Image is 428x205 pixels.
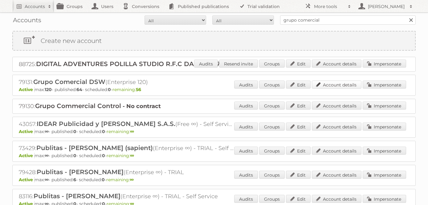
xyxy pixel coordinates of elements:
span: Publitas - [PERSON_NAME] [34,192,120,200]
span: DIGITAL ADVENTURES POLILLA STUDIO R.F.C DAP180727JU8 [36,60,232,68]
h2: 43057: (Free ∞) - Self Service [19,120,234,128]
span: remaining: [106,177,134,182]
span: Active [19,129,35,134]
a: Audits [234,171,258,179]
a: Audits [234,123,258,131]
a: Edit [286,123,311,131]
span: Active [19,87,35,92]
strong: ∞ [130,129,134,134]
a: Account details [312,171,361,179]
a: Audits [234,195,258,203]
a: Audits [234,147,258,155]
strong: - No contract [123,103,161,110]
span: Publitas - [PERSON_NAME] (sapient) [36,144,153,152]
a: Account details [312,147,361,155]
span: remaining: [112,87,141,92]
p: max: - published: - scheduled: - [19,153,409,158]
a: Impersonate [363,81,406,89]
a: Edit [286,81,311,89]
a: Account details [312,123,361,131]
a: Groups [259,147,285,155]
a: Audits [194,60,218,68]
span: Active [19,153,35,158]
a: 79130:Grupo Commercial Control - No contract [19,103,161,110]
a: Groups [259,171,285,179]
h2: Accounts [25,3,45,10]
h2: 83116: (Enterprise ∞) - TRIAL - Self Service [19,192,234,200]
strong: ∞ [45,129,49,134]
a: Resend invite [219,60,258,68]
a: Groups [259,102,285,110]
a: Edit [286,60,311,68]
a: Groups [259,60,285,68]
a: Audits [234,102,258,110]
a: Impersonate [363,102,406,110]
strong: 64 [76,87,82,92]
strong: 0 [102,177,105,182]
span: Grupo Commercial Control [35,102,121,110]
strong: ∞ [45,177,49,182]
span: IDEAR Publicidad y [PERSON_NAME] S.A.S. [37,120,175,128]
span: remaining: [107,153,134,158]
span: Grupo Comercial DSW [33,78,105,86]
strong: ∞ [45,153,49,158]
a: Groups [259,195,285,203]
strong: 120 [45,87,52,92]
a: Edit [286,147,311,155]
h2: More tools [314,3,345,10]
span: remaining: [107,129,134,134]
a: 88725:DIGITAL ADVENTURES POLILLA STUDIO R.F.C DAP180727JU8 - No contract [19,61,272,68]
a: Account details [312,81,361,89]
strong: 0 [108,87,111,92]
a: Account details [312,195,361,203]
strong: ∞ [130,153,134,158]
a: Audits [234,81,258,89]
a: Impersonate [363,123,406,131]
strong: 0 [73,129,76,134]
strong: 56 [136,87,141,92]
h2: 73429: (Enterprise ∞) - TRIAL - Self Service [19,144,234,152]
strong: 0 [73,153,76,158]
h2: 79131: (Enterprise 120) [19,78,234,86]
strong: 0 [102,153,105,158]
a: Groups [259,123,285,131]
a: Impersonate [363,60,406,68]
a: Account details [312,60,361,68]
h2: 79428: (Enterprise ∞) - TRIAL [19,168,234,176]
strong: 0 [102,129,105,134]
p: max: - published: - scheduled: - [19,87,409,92]
a: Edit [286,102,311,110]
a: Impersonate [363,147,406,155]
a: Create new account [13,31,415,50]
a: Edit [286,195,311,203]
strong: ∞ [130,177,134,182]
a: Account details [312,102,361,110]
strong: 6 [73,177,76,182]
span: Active [19,177,35,182]
h2: [PERSON_NAME] [366,3,406,10]
p: max: - published: - scheduled: - [19,177,409,182]
span: Publitas - [PERSON_NAME] [37,168,124,176]
a: Impersonate [363,195,406,203]
p: max: - published: - scheduled: - [19,129,409,134]
a: Impersonate [363,171,406,179]
a: Edit [286,171,311,179]
a: Groups [259,81,285,89]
